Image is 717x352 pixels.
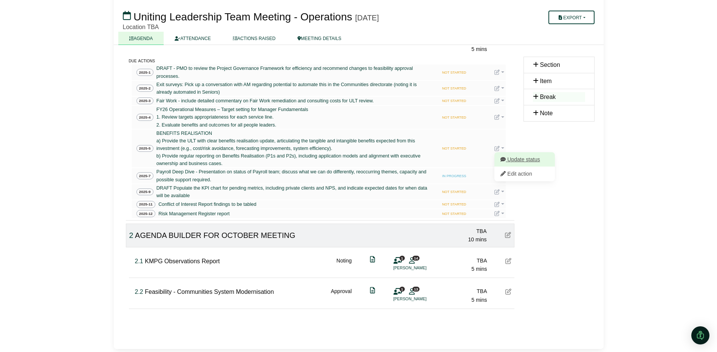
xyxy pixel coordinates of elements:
span: 2025-2 [136,85,153,92]
span: Section [540,62,560,68]
a: Conflict of Interest Report findings to be tabled [157,201,258,208]
a: DRAFT Populate the KPI chart for pending metrics, including private clients and NPS, and indicate... [155,184,432,199]
a: BENEFITS REALISATION a) Provide the ULT with clear benefits realisation update, articulating the ... [155,130,432,168]
span: NOT STARTED [440,70,469,76]
span: 2025-3 [136,97,153,105]
a: ACTIONS RAISED [222,32,286,45]
span: 5 mins [471,266,487,272]
div: TBA [434,227,487,235]
div: Open Intercom Messenger [691,326,709,344]
span: Click to fine tune number [135,289,143,295]
span: Location TBA [123,24,159,30]
span: 2025-11 [136,201,156,208]
span: 1 [400,256,405,261]
span: 2025-7 [136,172,153,179]
span: 2025-4 [136,114,153,121]
span: IN PROGRESS [440,173,469,179]
a: Payroll Deep Dive - Presentation on status of Payroll team; discuss what we can do differently, r... [155,168,432,183]
a: ATTENDANCE [164,32,221,45]
span: NOT STARTED [440,202,469,208]
span: 2025-12 [136,210,156,217]
span: NOT STARTED [440,115,469,121]
span: Break [540,94,556,100]
span: NOT STARTED [440,98,469,104]
span: 2025-1 [136,69,153,76]
span: AGENDA BUILDER FOR OCTOBER MEETING [135,231,295,239]
a: FY26 Operational Measures – Target setting for Manager Fundamentals 1. Review targets appropriate... [155,106,310,128]
span: NOT STARTED [440,211,469,217]
span: 5 mins [471,46,487,52]
span: 1 [400,287,405,292]
li: [PERSON_NAME] [393,265,450,271]
div: due actions [129,56,514,65]
span: 14 [412,256,420,261]
a: MEETING DETAILS [286,32,352,45]
span: Click to fine tune number [129,231,133,239]
a: Fair Work - include detailed commentary on Fair Work remediation and consulting costs for ULT rev... [155,97,375,105]
a: DRAFT - PMO to review the Project Governance Framework for efficiency and recommend changes to fe... [155,65,432,80]
button: Export [548,11,594,24]
li: [PERSON_NAME] [393,296,450,302]
span: NOT STARTED [440,86,469,92]
span: 2025-9 [136,188,153,196]
span: Item [540,78,552,84]
span: NOT STARTED [440,146,469,152]
span: 5 mins [471,297,487,303]
div: Noting [336,256,352,273]
div: TBA [434,256,487,265]
span: Click to fine tune number [135,258,143,264]
button: Update status [494,152,555,167]
a: Exit surveys: Pick up a conversation with AM regarding potential to automate this in the Communit... [155,81,432,96]
button: Edit action [494,167,555,181]
span: Uniting Leadership Team Meeting - Operations [133,11,352,23]
div: Approval [331,287,352,304]
span: KMPG Observations Report [145,258,220,264]
span: 13 [412,287,420,292]
a: Risk Management Register report [157,210,231,218]
span: NOT STARTED [440,189,469,195]
span: 10 mins [468,236,486,242]
span: 2025-5 [136,145,153,152]
a: AGENDA [118,32,164,45]
div: [DATE] [355,13,379,22]
div: TBA [434,287,487,295]
span: Note [540,110,553,116]
span: Feasibility - Communities System Modernisation [145,289,274,295]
